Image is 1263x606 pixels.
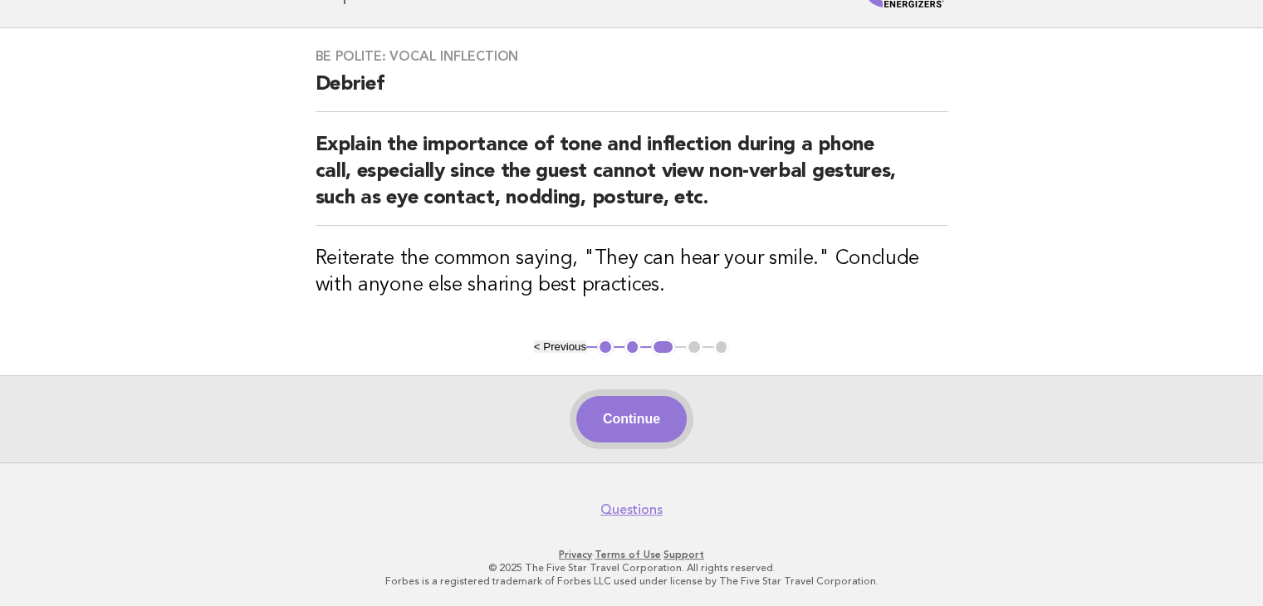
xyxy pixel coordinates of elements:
[651,339,675,355] button: 3
[595,549,661,560] a: Terms of Use
[559,549,592,560] a: Privacy
[600,501,663,518] a: Questions
[316,246,948,299] h3: Reiterate the common saying, "They can hear your smile." Conclude with anyone else sharing best p...
[576,396,687,442] button: Continue
[316,132,948,226] h2: Explain the importance of tone and inflection during a phone call, especially since the guest can...
[316,71,948,112] h2: Debrief
[124,574,1140,588] p: Forbes is a registered trademark of Forbes LLC used under license by The Five Star Travel Corpora...
[597,339,614,355] button: 1
[663,549,704,560] a: Support
[124,548,1140,561] p: · ·
[124,561,1140,574] p: © 2025 The Five Star Travel Corporation. All rights reserved.
[534,340,586,353] button: < Previous
[316,48,948,65] h3: Be polite: Vocal inflection
[624,339,641,355] button: 2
